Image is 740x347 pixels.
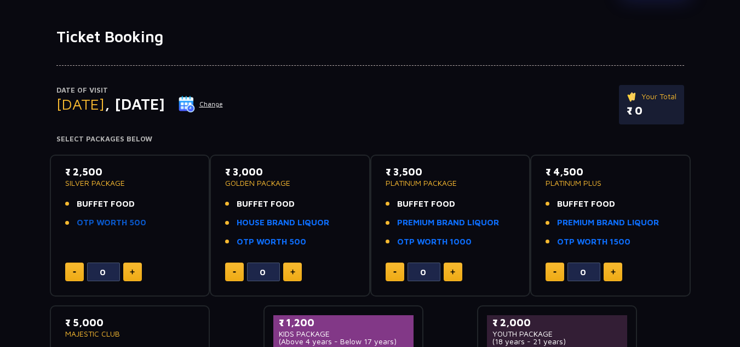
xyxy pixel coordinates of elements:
[557,236,630,248] a: OTP WORTH 1500
[237,217,329,229] a: HOUSE BRAND LIQUOR
[627,90,638,103] img: ticket
[279,315,409,330] p: ₹ 1,200
[56,95,105,113] span: [DATE]
[178,95,223,113] button: Change
[397,198,455,211] span: BUFFET FOOD
[56,85,223,96] p: Date of Visit
[225,179,355,187] p: GOLDEN PACKAGE
[492,315,622,330] p: ₹ 2,000
[233,271,236,273] img: minus
[290,269,295,275] img: plus
[77,198,135,211] span: BUFFET FOOD
[611,269,616,275] img: plus
[65,330,195,338] p: MAJESTIC CLUB
[627,103,676,119] p: ₹ 0
[386,179,515,187] p: PLATINUM PACKAGE
[73,271,76,273] img: minus
[627,90,676,103] p: Your Total
[450,269,455,275] img: plus
[65,164,195,179] p: ₹ 2,500
[393,271,397,273] img: minus
[77,217,146,229] a: OTP WORTH 500
[492,338,622,345] p: (18 years - 21 years)
[546,179,675,187] p: PLATINUM PLUS
[386,164,515,179] p: ₹ 3,500
[56,27,684,46] h1: Ticket Booking
[557,217,659,229] a: PREMIUM BRAND LIQUOR
[279,330,409,338] p: KIDS PACKAGE
[56,135,684,144] h4: Select Packages Below
[225,164,355,179] p: ₹ 3,000
[557,198,615,211] span: BUFFET FOOD
[237,236,306,248] a: OTP WORTH 500
[65,179,195,187] p: SILVER PACKAGE
[397,217,499,229] a: PREMIUM BRAND LIQUOR
[492,330,622,338] p: YOUTH PACKAGE
[397,236,472,248] a: OTP WORTH 1000
[105,95,165,113] span: , [DATE]
[553,271,557,273] img: minus
[130,269,135,275] img: plus
[237,198,295,211] span: BUFFET FOOD
[546,164,675,179] p: ₹ 4,500
[65,315,195,330] p: ₹ 5,000
[279,338,409,345] p: (Above 4 years - Below 17 years)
